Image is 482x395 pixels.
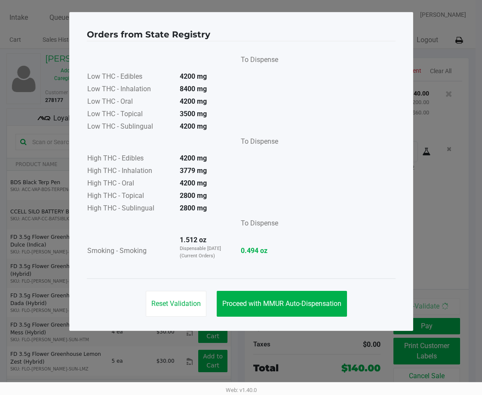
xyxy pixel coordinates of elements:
[234,133,279,153] td: To Dispense
[87,83,173,96] td: Low THC - Inhalation
[151,299,201,308] span: Reset Validation
[180,245,226,259] p: Dispensable [DATE] (Current Orders)
[87,108,173,121] td: Low THC - Topical
[180,97,207,105] strong: 4200 mg
[180,204,207,212] strong: 2800 mg
[87,71,173,83] td: Low THC - Edibles
[241,246,278,256] strong: 0.494 oz
[87,235,173,268] td: Smoking - Smoking
[180,154,207,162] strong: 4200 mg
[180,72,207,80] strong: 4200 mg
[146,291,206,317] button: Reset Validation
[226,387,257,393] span: Web: v1.40.0
[222,299,341,308] span: Proceed with MMUR Auto-Dispensation
[87,153,173,165] td: High THC - Edibles
[87,165,173,178] td: High THC - Inhalation
[87,190,173,203] td: High THC - Topical
[87,178,173,190] td: High THC - Oral
[217,291,347,317] button: Proceed with MMUR Auto-Dispensation
[180,179,207,187] strong: 4200 mg
[180,167,207,175] strong: 3779 mg
[87,96,173,108] td: Low THC - Oral
[87,121,173,133] td: Low THC - Sublingual
[180,110,207,118] strong: 3500 mg
[180,122,207,130] strong: 4200 mg
[180,236,206,244] strong: 1.512 oz
[87,203,173,215] td: High THC - Sublingual
[234,215,279,235] td: To Dispense
[180,191,207,200] strong: 2800 mg
[87,28,210,41] h4: Orders from State Registry
[234,52,279,71] td: To Dispense
[180,85,207,93] strong: 8400 mg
